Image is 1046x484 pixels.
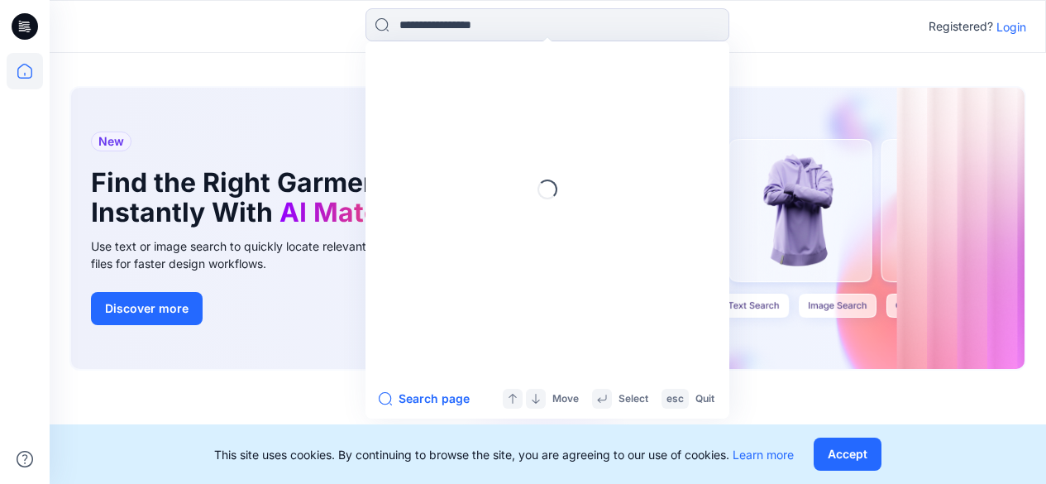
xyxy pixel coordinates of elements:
[929,17,993,36] p: Registered?
[98,132,124,151] span: New
[91,237,463,272] div: Use text or image search to quickly locate relevant, editable .bw files for faster design workflows.
[552,391,579,408] p: Move
[996,18,1026,36] p: Login
[91,168,438,228] h1: Find the Right Garment Instantly With
[379,389,470,409] button: Search page
[814,438,881,471] button: Accept
[91,292,203,325] button: Discover more
[733,448,794,462] a: Learn more
[279,196,396,228] span: AI Match
[695,391,714,408] p: Quit
[666,391,684,408] p: esc
[214,446,794,463] p: This site uses cookies. By continuing to browse the site, you are agreeing to our use of cookies.
[619,391,648,408] p: Select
